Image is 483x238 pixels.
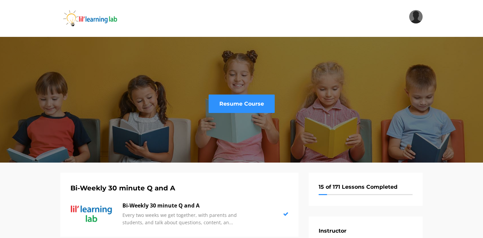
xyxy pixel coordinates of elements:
[319,227,413,235] h6: Instructor
[209,95,275,113] a: Resume Course
[70,201,288,226] a: Bi-Weekly 30 minute Q and A Every two weeks we get together, with parents and students, and talk ...
[122,212,257,227] p: Every two weeks we get together, with parents and students, and talk about questions, content, an...
[409,10,423,23] img: f3c122ee6b47e3f793b3894f11e5b8e5
[122,201,257,210] p: Bi-Weekly 30 minute Q and A
[70,201,112,225] img: 4PhO0kh5RXGZUtBlzLiX_product-thumbnail_1280x720.png
[60,10,137,27] img: iJObvVIsTmeLBah9dr2P_logo_360x80.png
[70,183,288,193] h5: Bi-Weekly 30 minute Q and A
[319,183,413,191] h6: 15 of 171 Lessons Completed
